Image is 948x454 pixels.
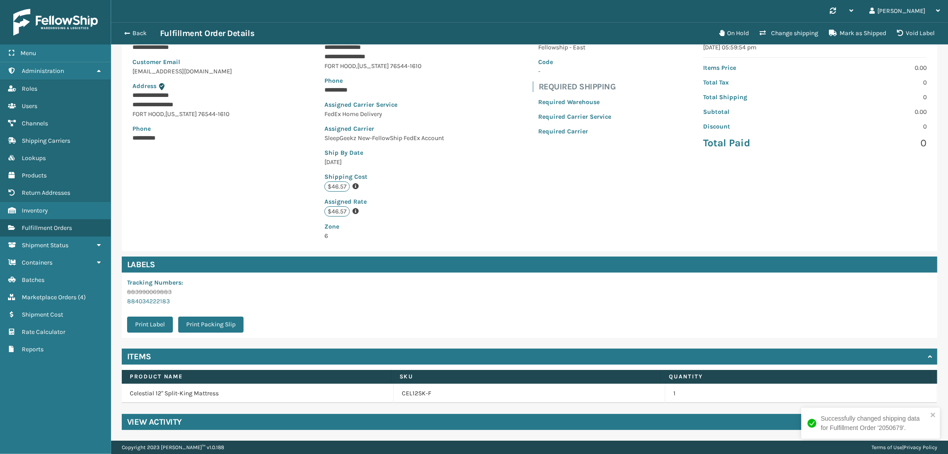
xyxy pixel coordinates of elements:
[22,276,44,284] span: Batches
[324,181,350,192] p: $46.57
[538,67,611,76] p: -
[538,127,611,136] p: Required Carrier
[198,110,229,118] span: 76544-1610
[22,137,70,145] span: Shipping Carriers
[324,100,446,109] p: Assigned Carrier Service
[539,81,616,92] h4: Required Shipping
[538,112,611,121] p: Required Carrier Service
[892,24,940,42] button: Void Label
[164,110,165,118] span: ,
[821,414,928,433] div: Successfully changed shipping data for Fulfillment Order '2050679'.
[127,279,183,286] span: Tracking Numbers :
[127,297,170,305] a: 884034222183
[127,317,173,333] button: Print Label
[754,24,824,42] button: Change shipping
[20,49,36,57] span: Menu
[820,122,927,131] p: 0
[820,78,927,87] p: 0
[324,222,446,231] p: Zone
[829,30,837,36] i: Mark as Shipped
[714,24,754,42] button: On Hold
[538,57,611,67] p: Code
[132,110,164,118] span: FORT HOOD
[390,62,421,70] span: 76544-1610
[132,67,232,76] p: [EMAIL_ADDRESS][DOMAIN_NAME]
[324,109,446,119] p: FedEx Home Delivery
[703,122,809,131] p: Discount
[665,384,937,403] td: 1
[160,28,254,39] h3: Fulfillment Order Details
[703,107,809,117] p: Subtotal
[127,417,182,427] h4: View Activity
[324,157,446,167] p: [DATE]
[165,110,197,118] span: [US_STATE]
[22,328,65,336] span: Rate Calculator
[703,92,809,102] p: Total Shipping
[324,124,446,133] p: Assigned Carrier
[669,373,922,381] label: Quantity
[22,241,68,249] span: Shipment Status
[132,124,232,133] p: Phone
[703,137,809,150] p: Total Paid
[22,293,76,301] span: Marketplace Orders
[22,259,52,266] span: Containers
[119,29,160,37] button: Back
[820,107,927,117] p: 0.00
[22,172,47,179] span: Products
[122,257,937,273] h4: Labels
[760,30,766,36] i: Change shipping
[324,148,446,157] p: Ship By Date
[703,43,927,52] p: [DATE] 05:59:54 pm
[78,293,86,301] span: ( 4 )
[538,43,611,52] p: Fellowship - East
[324,62,356,70] span: FORT HOOD
[820,92,927,102] p: 0
[22,102,37,110] span: Users
[127,287,249,297] p: 883990069883
[324,222,446,240] span: 6
[356,62,357,70] span: ,
[324,133,446,143] p: SleepGeekz New-FellowShip FedEx Account
[13,9,98,36] img: logo
[22,85,37,92] span: Roles
[122,441,224,454] p: Copyright 2023 [PERSON_NAME]™ v 1.0.188
[132,82,156,90] span: Address
[820,63,927,72] p: 0.00
[930,411,936,420] button: close
[22,224,72,232] span: Fulfillment Orders
[130,373,383,381] label: Product Name
[22,207,48,214] span: Inventory
[538,97,611,107] p: Required Warehouse
[703,63,809,72] p: Items Price
[132,57,232,67] p: Customer Email
[22,154,46,162] span: Lookups
[324,172,446,181] p: Shipping Cost
[122,384,394,403] td: Celestial 12" Split-King Mattress
[357,62,389,70] span: [US_STATE]
[22,346,44,353] span: Reports
[719,30,724,36] i: On Hold
[324,76,446,85] p: Phone
[402,389,431,398] a: CEL12SK-F
[324,197,446,206] p: Assigned Rate
[820,137,927,150] p: 0
[824,24,892,42] button: Mark as Shipped
[127,351,151,362] h4: Items
[178,317,244,333] button: Print Packing Slip
[703,78,809,87] p: Total Tax
[400,373,653,381] label: SKU
[22,189,70,197] span: Return Addresses
[22,67,64,75] span: Administration
[897,30,903,36] i: VOIDLABEL
[22,311,63,318] span: Shipment Cost
[324,206,350,217] p: $46.57
[22,120,48,127] span: Channels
